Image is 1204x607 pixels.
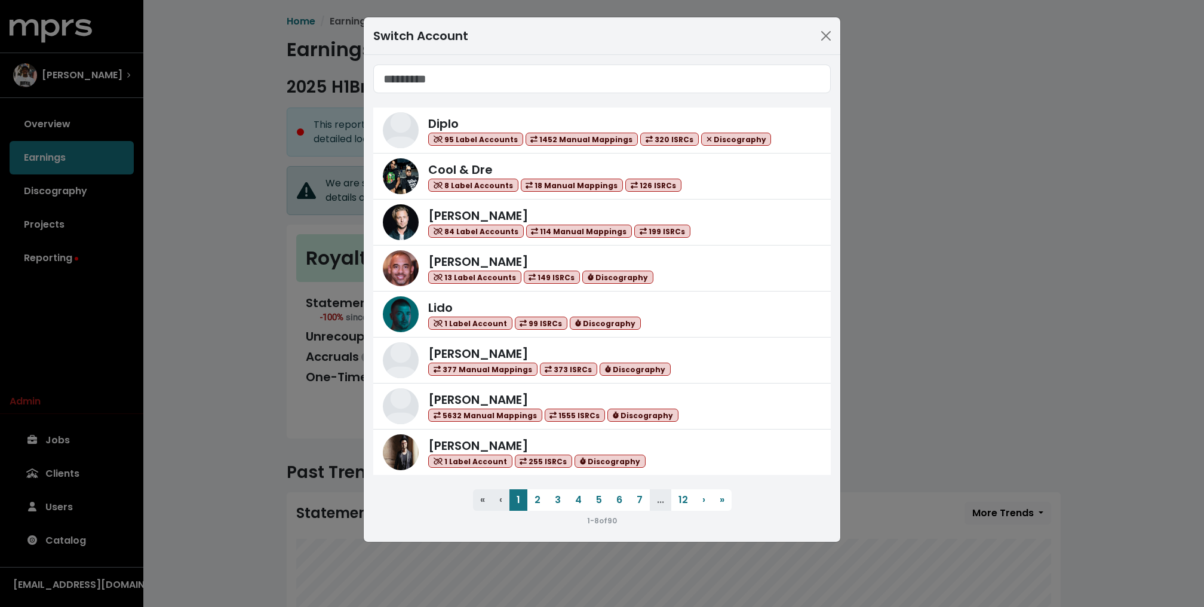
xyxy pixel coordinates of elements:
[629,489,650,511] button: 7
[373,384,831,430] a: Serban Ghenea[PERSON_NAME] 5632 Manual Mappings 1555 ISRCs Discography
[383,250,419,286] img: Harvey Mason Jr
[373,27,468,45] div: Switch Account
[515,317,568,330] span: 99 ISRCs
[428,455,512,468] span: 1 Label Account
[625,179,681,192] span: 126 ISRCs
[607,409,678,422] span: Discography
[428,437,529,454] span: [PERSON_NAME]
[548,489,568,511] button: 3
[383,388,419,424] img: Serban Ghenea
[702,493,705,507] span: ›
[373,65,831,93] input: Search accounts
[720,493,724,507] span: »
[587,516,617,526] small: 1 - 8 of 90
[671,489,695,511] button: 12
[428,161,493,178] span: Cool & Dre
[373,246,831,292] a: Harvey Mason Jr[PERSON_NAME] 13 Label Accounts 149 ISRCs Discography
[600,363,671,376] span: Discography
[383,342,419,378] img: Benny Blanco
[428,133,523,146] span: 95 Label Accounts
[373,108,831,154] a: DiploDiplo 95 Label Accounts 1452 Manual Mappings 320 ISRCs Discography
[609,489,629,511] button: 6
[428,225,524,238] span: 84 Label Accounts
[589,489,609,511] button: 5
[428,207,529,224] span: [PERSON_NAME]
[526,225,632,238] span: 114 Manual Mappings
[582,271,653,284] span: Discography
[383,112,419,148] img: Diplo
[515,455,573,468] span: 255 ISRCs
[383,434,419,470] img: Adam Anders
[428,299,453,316] span: Lido
[509,489,527,511] button: 1
[428,363,537,376] span: 377 Manual Mappings
[634,225,690,238] span: 199 ISRCs
[545,409,606,422] span: 1555 ISRCs
[373,200,831,246] a: Ryan Tedder[PERSON_NAME] 84 Label Accounts 114 Manual Mappings 199 ISRCs
[540,363,598,376] span: 373 ISRCs
[383,204,419,240] img: Ryan Tedder
[428,345,529,362] span: [PERSON_NAME]
[521,179,623,192] span: 18 Manual Mappings
[428,317,512,330] span: 1 Label Account
[701,133,772,146] span: Discography
[428,409,542,422] span: 5632 Manual Mappings
[373,430,831,475] a: Adam Anders[PERSON_NAME] 1 Label Account 255 ISRCs Discography
[428,253,529,270] span: [PERSON_NAME]
[383,158,419,194] img: Cool & Dre
[527,489,548,511] button: 2
[373,154,831,200] a: Cool & DreCool & Dre 8 Label Accounts 18 Manual Mappings 126 ISRCs
[428,179,518,192] span: 8 Label Accounts
[568,489,589,511] button: 4
[524,271,580,284] span: 149 ISRCs
[640,133,699,146] span: 320 ISRCs
[428,391,529,408] span: [PERSON_NAME]
[428,115,459,132] span: Diplo
[570,317,641,330] span: Discography
[816,26,836,45] button: Close
[575,455,646,468] span: Discography
[383,296,419,332] img: Lido
[373,338,831,384] a: Benny Blanco[PERSON_NAME] 377 Manual Mappings 373 ISRCs Discography
[526,133,638,146] span: 1452 Manual Mappings
[373,292,831,338] a: LidoLido 1 Label Account 99 ISRCs Discography
[428,271,521,284] span: 13 Label Accounts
